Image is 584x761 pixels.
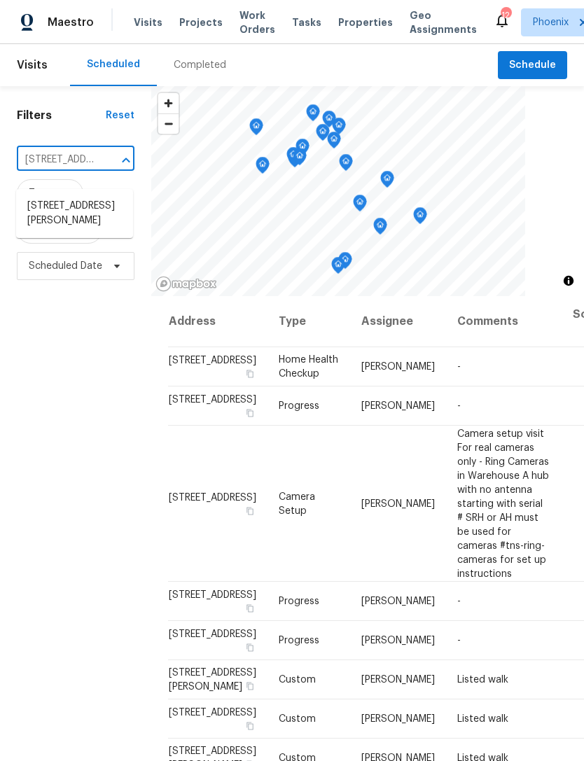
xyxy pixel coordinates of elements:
[244,680,256,692] button: Copy Address
[292,18,321,27] span: Tasks
[87,57,140,71] div: Scheduled
[244,407,256,419] button: Copy Address
[457,428,549,578] span: Camera setup visit For real cameras only - Ring Cameras in Warehouse A hub with no antenna starti...
[155,276,217,292] a: Mapbox homepage
[564,273,573,288] span: Toggle attribution
[457,362,461,372] span: -
[169,629,256,639] span: [STREET_ADDRESS]
[316,124,330,146] div: Map marker
[279,636,319,645] span: Progress
[169,668,256,692] span: [STREET_ADDRESS][PERSON_NAME]
[279,714,316,724] span: Custom
[48,15,94,29] span: Maestro
[168,296,267,347] th: Address
[179,15,223,29] span: Projects
[413,207,427,229] div: Map marker
[244,602,256,615] button: Copy Address
[17,50,48,81] span: Visits
[279,675,316,685] span: Custom
[338,252,352,274] div: Map marker
[279,596,319,606] span: Progress
[361,401,435,411] span: [PERSON_NAME]
[106,109,134,123] div: Reset
[17,109,106,123] h1: Filters
[286,147,300,169] div: Map marker
[322,111,336,132] div: Map marker
[332,118,346,139] div: Map marker
[498,51,567,80] button: Schedule
[446,296,562,347] th: Comments
[350,296,446,347] th: Assignee
[457,675,508,685] span: Listed walk
[116,151,136,170] button: Close
[244,504,256,517] button: Copy Address
[361,498,435,508] span: [PERSON_NAME]
[410,8,477,36] span: Geo Assignments
[158,113,179,134] button: Zoom out
[239,8,275,36] span: Work Orders
[361,362,435,372] span: [PERSON_NAME]
[279,401,319,411] span: Progress
[244,368,256,380] button: Copy Address
[560,272,577,289] button: Toggle attribution
[457,636,461,645] span: -
[373,218,387,239] div: Map marker
[457,401,461,411] span: -
[380,171,394,193] div: Map marker
[338,15,393,29] span: Properties
[331,257,345,279] div: Map marker
[533,15,569,29] span: Phoenix
[29,259,102,273] span: Scheduled Date
[17,149,95,171] input: Search for an address...
[339,154,353,176] div: Map marker
[169,395,256,405] span: [STREET_ADDRESS]
[306,104,320,126] div: Map marker
[361,596,435,606] span: [PERSON_NAME]
[457,596,461,606] span: -
[279,355,338,379] span: Home Health Checkup
[296,139,310,160] div: Map marker
[509,57,556,74] span: Schedule
[169,708,256,718] span: [STREET_ADDRESS]
[151,86,525,296] canvas: Map
[361,714,435,724] span: [PERSON_NAME]
[16,195,133,232] li: [STREET_ADDRESS][PERSON_NAME]
[244,641,256,654] button: Copy Address
[158,93,179,113] button: Zoom in
[158,114,179,134] span: Zoom out
[169,356,256,365] span: [STREET_ADDRESS]
[327,132,341,153] div: Map marker
[279,491,315,515] span: Camera Setup
[353,195,367,216] div: Map marker
[457,714,508,724] span: Listed walk
[361,675,435,685] span: [PERSON_NAME]
[501,8,510,22] div: 12
[267,296,350,347] th: Type
[169,590,256,600] span: [STREET_ADDRESS]
[174,58,226,72] div: Completed
[249,118,263,140] div: Map marker
[169,492,256,502] span: [STREET_ADDRESS]
[256,157,270,179] div: Map marker
[361,636,435,645] span: [PERSON_NAME]
[244,720,256,732] button: Copy Address
[293,148,307,170] div: Map marker
[134,15,162,29] span: Visits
